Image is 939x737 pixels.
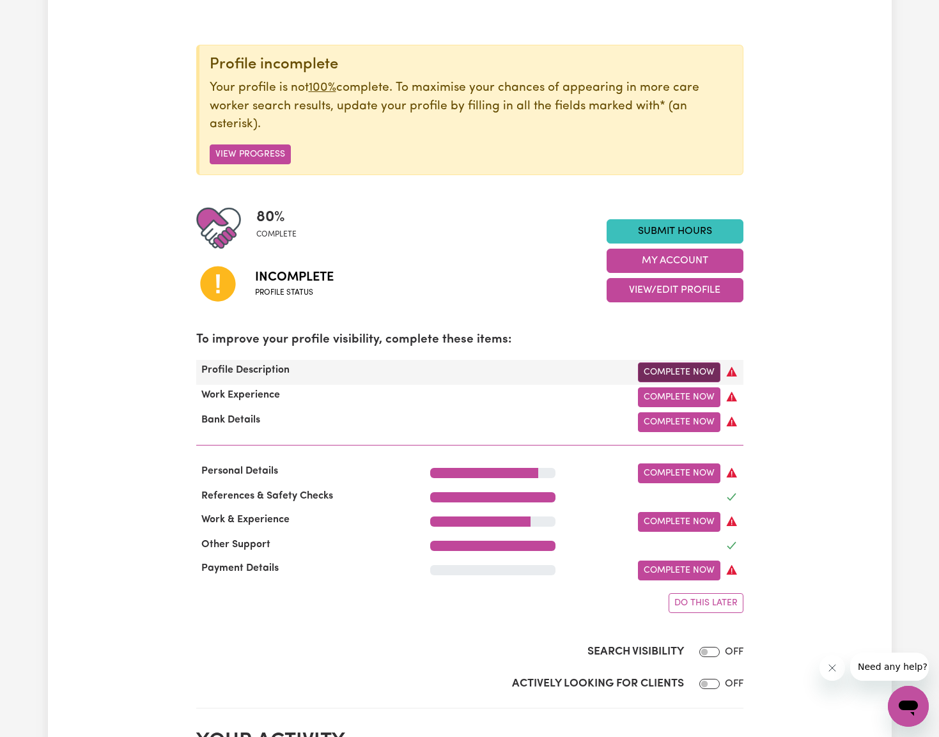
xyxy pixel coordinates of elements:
span: References & Safety Checks [196,491,338,501]
a: Complete Now [638,412,720,432]
label: Actively Looking for Clients [512,676,684,692]
div: Profile completeness: 80% [256,206,307,251]
a: Complete Now [638,463,720,483]
span: 80 % [256,206,297,229]
iframe: Close message [819,655,845,681]
span: Work & Experience [196,515,295,525]
span: Payment Details [196,563,284,573]
span: Bank Details [196,415,265,425]
iframe: Message from company [850,653,929,681]
u: 100% [309,82,336,94]
button: Do this later [669,593,743,613]
p: Your profile is not complete. To maximise your chances of appearing in more care worker search re... [210,79,733,134]
a: Complete Now [638,362,720,382]
span: Other Support [196,539,275,550]
a: Submit Hours [607,219,743,244]
span: Work Experience [196,390,285,400]
div: Profile incomplete [210,56,733,74]
span: Personal Details [196,466,283,476]
iframe: Button to launch messaging window [888,686,929,727]
button: My Account [607,249,743,273]
a: Complete Now [638,387,720,407]
span: complete [256,229,297,240]
button: View Progress [210,144,291,164]
button: View/Edit Profile [607,278,743,302]
a: Complete Now [638,561,720,580]
span: OFF [725,647,743,657]
span: Profile Description [196,365,295,375]
label: Search Visibility [587,644,684,660]
a: Complete Now [638,512,720,532]
span: Profile status [255,287,334,299]
p: To improve your profile visibility, complete these items: [196,331,743,350]
span: Incomplete [255,268,334,287]
span: Do this later [674,598,738,608]
span: OFF [725,679,743,689]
